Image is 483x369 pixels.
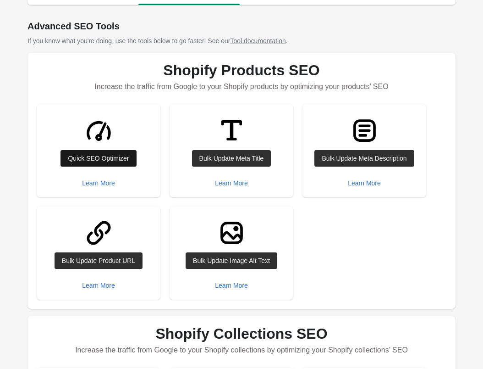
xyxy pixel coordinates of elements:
img: TitleMinor-8a5de7e115299b8c2b1df9b13fb5e6d228e26d13b090cf20654de1eaf9bee786.svg [214,113,249,148]
a: Quick SEO Optimizer [60,150,136,167]
div: Learn More [348,179,381,187]
button: Learn More [78,277,119,294]
a: Tool documentation [230,37,285,45]
h1: Shopify Products SEO [37,62,446,78]
div: Quick SEO Optimizer [68,155,129,162]
h1: Shopify Collections SEO [37,325,446,342]
p: If you know what you're doing, use the tools below to go faster! See our . [27,36,456,45]
button: Learn More [344,175,384,191]
div: Learn More [215,282,248,289]
a: Bulk Update Product URL [55,252,143,269]
button: Learn More [78,175,119,191]
a: Bulk Update Image Alt Text [186,252,277,269]
div: Learn More [82,282,115,289]
button: Learn More [211,277,252,294]
div: Learn More [82,179,115,187]
p: Increase the traffic from Google to your Shopify products by optimizing your products’ SEO [37,78,446,95]
img: GaugeMajor-1ebe3a4f609d70bf2a71c020f60f15956db1f48d7107b7946fc90d31709db45e.svg [82,113,116,148]
img: TextBlockMajor-3e13e55549f1fe4aa18089e576148c69364b706dfb80755316d4ac7f5c51f4c3.svg [347,113,382,148]
h1: Advanced SEO Tools [27,20,456,33]
button: Learn More [211,175,252,191]
div: Learn More [215,179,248,187]
div: Bulk Update Image Alt Text [193,257,270,264]
div: Bulk Update Meta Description [322,155,406,162]
a: Bulk Update Meta Title [192,150,271,167]
img: ImageMajor-6988ddd70c612d22410311fee7e48670de77a211e78d8e12813237d56ef19ad4.svg [214,216,249,250]
p: Increase the traffic from Google to your Shopify collections by optimizing your Shopify collectio... [37,342,446,358]
div: Bulk Update Meta Title [199,155,264,162]
div: Bulk Update Product URL [62,257,135,264]
a: Bulk Update Meta Description [314,150,414,167]
img: LinkMinor-ab1ad89fd1997c3bec88bdaa9090a6519f48abaf731dc9ef56a2f2c6a9edd30f.svg [82,216,116,250]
